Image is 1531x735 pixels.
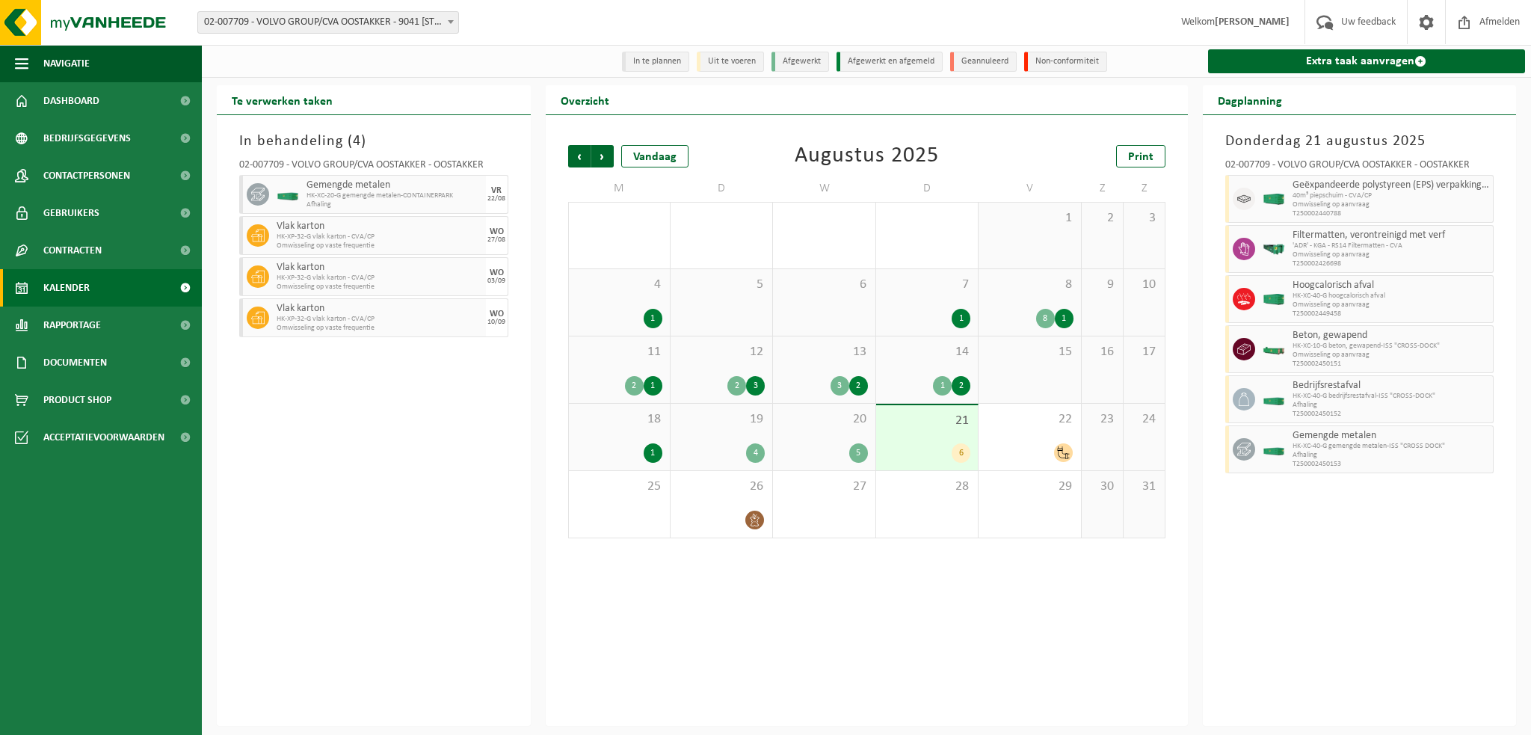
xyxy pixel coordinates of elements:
[43,307,101,344] span: Rapportage
[1293,292,1490,301] span: HK-XC-40-G hoogcalorisch afval
[697,52,764,72] li: Uit te voeren
[487,277,505,285] div: 03/09
[849,443,868,463] div: 5
[43,232,102,269] span: Contracten
[837,52,943,72] li: Afgewerkt en afgemeld
[621,145,689,167] div: Vandaag
[1089,277,1115,293] span: 9
[43,344,107,381] span: Documenten
[353,134,361,149] span: 4
[491,186,502,195] div: VR
[678,479,765,495] span: 26
[1089,479,1115,495] span: 30
[780,479,867,495] span: 27
[487,195,505,203] div: 22/08
[1263,394,1285,405] img: HK-XC-20-GN-00
[1293,200,1490,209] span: Omwisseling op aanvraag
[1293,301,1490,310] span: Omwisseling op aanvraag
[1082,175,1124,202] td: Z
[1293,342,1490,351] span: HK-XC-10-G beton, gewapend-ISS "CROSS-DOCK"
[678,411,765,428] span: 19
[490,268,504,277] div: WO
[239,130,508,153] h3: In behandeling ( )
[43,45,90,82] span: Navigatie
[876,175,979,202] td: D
[1293,451,1490,460] span: Afhaling
[306,179,482,191] span: Gemengde metalen
[277,274,482,283] span: HK-XP-32-G vlak karton - CVA/CP
[43,120,131,157] span: Bedrijfsgegevens
[546,85,624,114] h2: Overzicht
[1263,294,1285,305] img: HK-XC-40-GN-00
[1293,442,1490,451] span: HK-XC-40-G gemengde metalen-ISS "CROSS DOCK"
[1293,191,1490,200] span: 40m³ piepschuim - CVA/CP
[1089,411,1115,428] span: 23
[986,479,1073,495] span: 29
[644,309,662,328] div: 1
[1293,330,1490,342] span: Beton, gewapend
[197,11,459,34] span: 02-007709 - VOLVO GROUP/CVA OOSTAKKER - 9041 OOSTAKKER, SMALLEHEERWEG 31
[487,319,505,326] div: 10/09
[306,200,482,209] span: Afhaling
[644,443,662,463] div: 1
[1293,401,1490,410] span: Afhaling
[678,344,765,360] span: 12
[1225,130,1494,153] h3: Donderdag 21 augustus 2025
[1293,410,1490,419] span: T250002450152
[831,376,849,396] div: 3
[746,443,765,463] div: 4
[1124,175,1165,202] td: Z
[487,236,505,244] div: 27/08
[727,376,746,396] div: 2
[198,12,458,33] span: 02-007709 - VOLVO GROUP/CVA OOSTAKKER - 9041 OOSTAKKER, SMALLEHEERWEG 31
[952,376,970,396] div: 2
[1293,380,1490,392] span: Bedrijfsrestafval
[1293,310,1490,319] span: T250002449458
[986,344,1073,360] span: 15
[1024,52,1107,72] li: Non-conformiteit
[1208,49,1526,73] a: Extra taak aanvragen
[43,82,99,120] span: Dashboard
[780,411,867,428] span: 20
[884,479,970,495] span: 28
[43,194,99,232] span: Gebruikers
[239,160,508,175] div: 02-007709 - VOLVO GROUP/CVA OOSTAKKER - OOSTAKKER
[1293,460,1490,469] span: T250002450153
[43,381,111,419] span: Product Shop
[1055,309,1073,328] div: 1
[1293,250,1490,259] span: Omwisseling op aanvraag
[780,344,867,360] span: 13
[671,175,773,202] td: D
[490,227,504,236] div: WO
[1089,210,1115,227] span: 2
[780,277,867,293] span: 6
[277,315,482,324] span: HK-XP-32-G vlak karton - CVA/CP
[277,233,482,242] span: HK-XP-32-G vlak karton - CVA/CP
[1116,145,1165,167] a: Print
[576,411,662,428] span: 18
[952,309,970,328] div: 1
[1131,277,1157,293] span: 10
[1263,444,1285,455] img: HK-XC-20-GN-00
[1128,151,1153,163] span: Print
[771,52,829,72] li: Afgewerkt
[952,443,970,463] div: 6
[277,221,482,233] span: Vlak karton
[576,479,662,495] span: 25
[277,324,482,333] span: Omwisseling op vaste frequentie
[622,52,689,72] li: In te plannen
[884,413,970,429] span: 21
[979,175,1081,202] td: V
[1203,85,1297,114] h2: Dagplanning
[277,303,482,315] span: Vlak karton
[43,157,130,194] span: Contactpersonen
[1263,244,1285,255] img: HK-RS-14-GN-00
[1036,309,1055,328] div: 8
[43,269,90,307] span: Kalender
[576,277,662,293] span: 4
[849,376,868,396] div: 2
[884,344,970,360] span: 14
[1293,259,1490,268] span: T250002426698
[746,376,765,396] div: 3
[568,145,591,167] span: Vorige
